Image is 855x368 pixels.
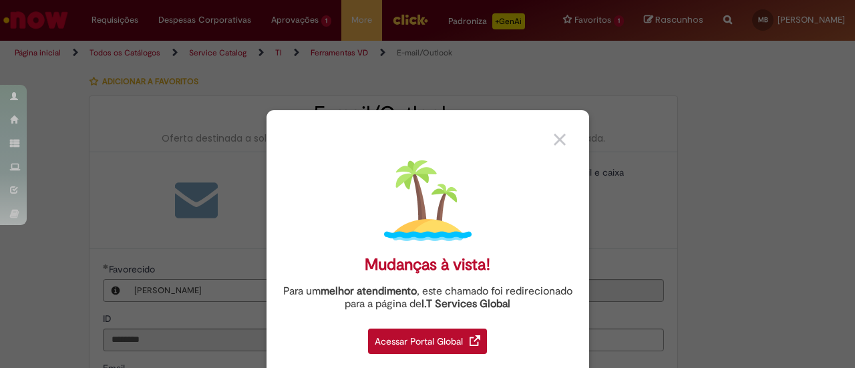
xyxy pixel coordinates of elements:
[277,285,579,311] div: Para um , este chamado foi redirecionado para a página de
[470,335,480,346] img: redirect_link.png
[421,290,510,311] a: I.T Services Global
[554,134,566,146] img: close_button_grey.png
[384,157,472,244] img: island.png
[365,255,490,274] div: Mudanças à vista!
[321,285,417,298] strong: melhor atendimento
[368,321,487,354] a: Acessar Portal Global
[368,329,487,354] div: Acessar Portal Global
